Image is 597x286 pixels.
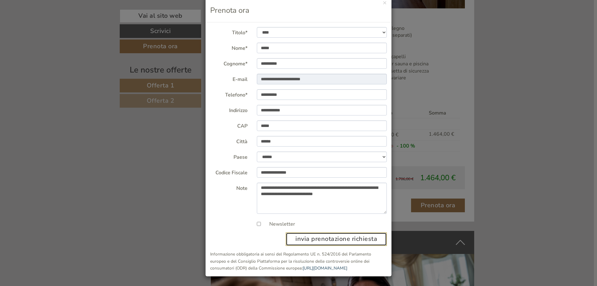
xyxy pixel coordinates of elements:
[206,136,252,145] label: Città
[206,89,252,99] label: Telefono*
[212,161,245,175] button: Invia
[5,65,158,112] div: Buonasera , l'offerta possiamo tenere fino a 5 giorni prima dell'arrivo è la disdetta gratuita an...
[90,58,236,62] small: 17:30
[206,43,252,52] label: Nome*
[206,167,252,176] label: Codice Fiscale
[303,265,347,271] a: [URL][DOMAIN_NAME]
[111,2,134,12] div: [DATE]
[87,16,240,63] div: Buonasera, per favore quanto tempo è valida l'offerta? quanto viene addebitato in caso di disdett...
[286,232,387,246] button: invia prenotazione richiesta
[210,6,387,14] h3: Prenota ora
[9,66,155,71] div: Hotel Kristall
[210,251,371,271] small: Informazione obbligatoria ai sensi del Regolamento UE n. 524/2016 del Parlamento europeo e del Co...
[9,107,155,111] small: 18:09
[90,17,236,22] div: Lei
[206,74,252,83] label: E-mail
[206,183,252,192] label: Note
[206,105,252,114] label: Indirizzo
[206,120,252,130] label: CAP
[206,27,252,36] label: Titolo*
[206,58,252,68] label: Cognome*
[206,152,252,161] label: Paese
[263,221,295,228] label: Newsletter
